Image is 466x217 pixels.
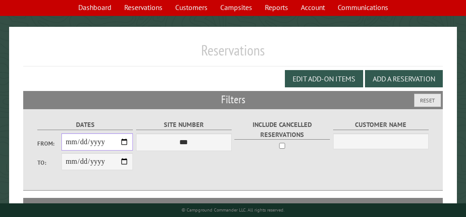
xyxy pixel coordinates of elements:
small: © Campground Commander LLC. All rights reserved. [182,207,284,213]
th: Camper Details [145,198,226,214]
th: Due [365,198,403,214]
button: Reset [414,94,441,107]
h2: Filters [23,91,443,108]
label: Include Cancelled Reservations [234,120,330,140]
label: Customer Name [333,120,429,130]
th: Edit [403,198,443,214]
th: Customer [226,198,328,214]
label: To: [37,158,61,167]
th: Total [328,198,365,214]
button: Add a Reservation [365,70,443,87]
h1: Reservations [23,41,443,66]
th: Site [28,198,53,214]
th: Dates [53,198,145,214]
label: Site Number [136,120,232,130]
button: Edit Add-on Items [285,70,363,87]
label: From: [37,139,61,148]
label: Dates [37,120,133,130]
